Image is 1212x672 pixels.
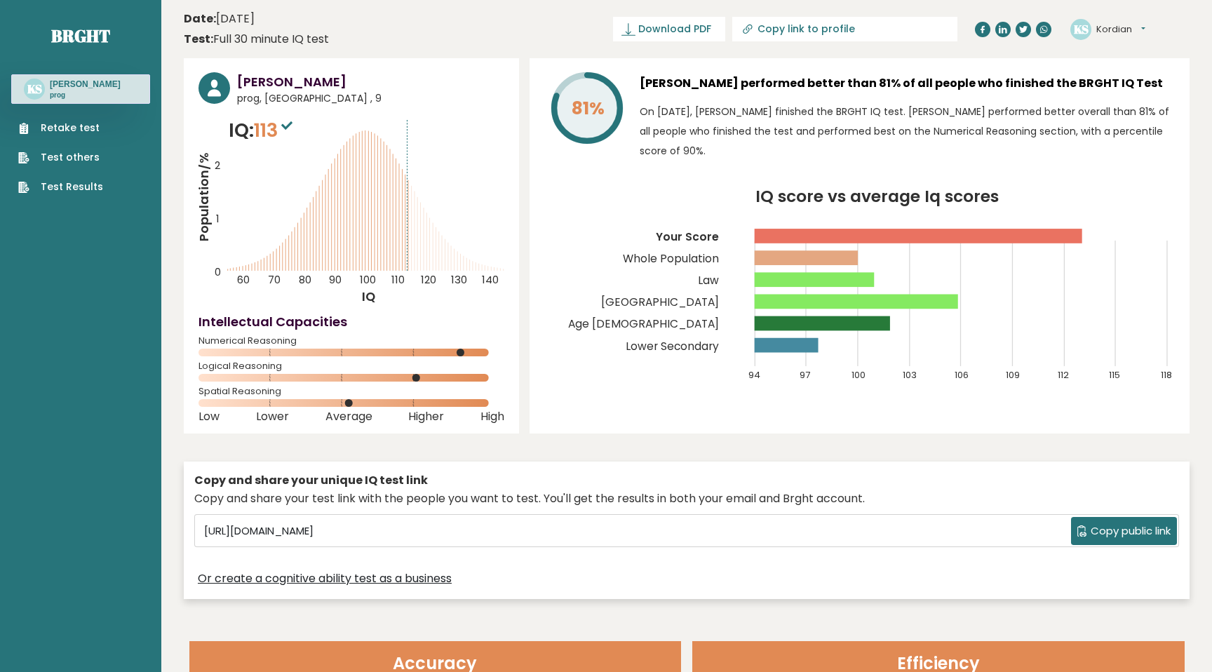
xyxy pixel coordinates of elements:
span: Average [325,414,372,419]
p: IQ: [229,116,296,145]
tspan: Your Score [656,229,719,244]
tspan: 103 [903,368,917,382]
div: Full 30 minute IQ test [184,31,329,48]
tspan: IQ [362,288,375,305]
tspan: 130 [451,272,467,287]
tspan: Age [DEMOGRAPHIC_DATA] [568,316,719,331]
div: Copy and share your unique IQ test link [194,472,1179,489]
tspan: 80 [299,272,311,287]
tspan: 90 [329,272,342,287]
span: prog, [GEOGRAPHIC_DATA] , 9 [237,91,504,106]
tspan: 118 [1161,368,1172,382]
span: Low [198,414,220,419]
span: Copy public link [1091,523,1171,539]
button: Kordian [1096,22,1145,36]
tspan: Population/% [195,152,213,241]
h4: Intellectual Capacities [198,312,504,331]
tspan: 106 [955,368,969,382]
tspan: 94 [748,368,760,382]
tspan: [GEOGRAPHIC_DATA] [601,295,719,309]
tspan: 100 [851,368,866,382]
tspan: 140 [482,272,499,287]
h3: [PERSON_NAME] [50,79,121,90]
button: Copy public link [1071,517,1177,545]
tspan: 1 [216,211,220,226]
text: KS [1074,20,1089,36]
tspan: 70 [268,272,281,287]
a: Brght [51,25,110,47]
tspan: Lower Secondary [626,339,719,354]
tspan: 81% [572,96,605,121]
a: Download PDF [613,17,725,41]
tspan: 112 [1058,368,1069,382]
span: Higher [408,414,444,419]
text: KS [27,81,42,97]
h3: [PERSON_NAME] [237,72,504,91]
tspan: 97 [800,368,810,382]
tspan: 120 [421,272,436,287]
time: [DATE] [184,11,255,27]
div: Copy and share your test link with the people you want to test. You'll get the results in both yo... [194,490,1179,507]
b: Test: [184,31,213,47]
tspan: IQ score vs average Iq scores [755,184,999,208]
b: Date: [184,11,216,27]
span: Download PDF [638,22,711,36]
tspan: 110 [391,272,405,287]
tspan: Whole Population [623,251,719,266]
p: prog [50,90,121,100]
h3: [PERSON_NAME] performed better than 81% of all people who finished the BRGHT IQ Test [640,72,1175,95]
a: Test Results [18,180,103,194]
span: High [480,414,504,419]
tspan: 0 [215,264,221,279]
a: Retake test [18,121,103,135]
a: Or create a cognitive ability test as a business [198,570,452,587]
span: Lower [256,414,289,419]
span: Numerical Reasoning [198,338,504,344]
span: 113 [254,117,296,143]
tspan: 109 [1006,368,1020,382]
a: Test others [18,150,103,165]
tspan: 115 [1109,368,1120,382]
span: Spatial Reasoning [198,389,504,394]
span: Logical Reasoning [198,363,504,369]
tspan: 60 [237,272,250,287]
tspan: 100 [360,272,376,287]
p: On [DATE], [PERSON_NAME] finished the BRGHT IQ test. [PERSON_NAME] performed better overall than ... [640,102,1175,161]
tspan: 2 [215,158,220,173]
tspan: Law [698,273,719,288]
